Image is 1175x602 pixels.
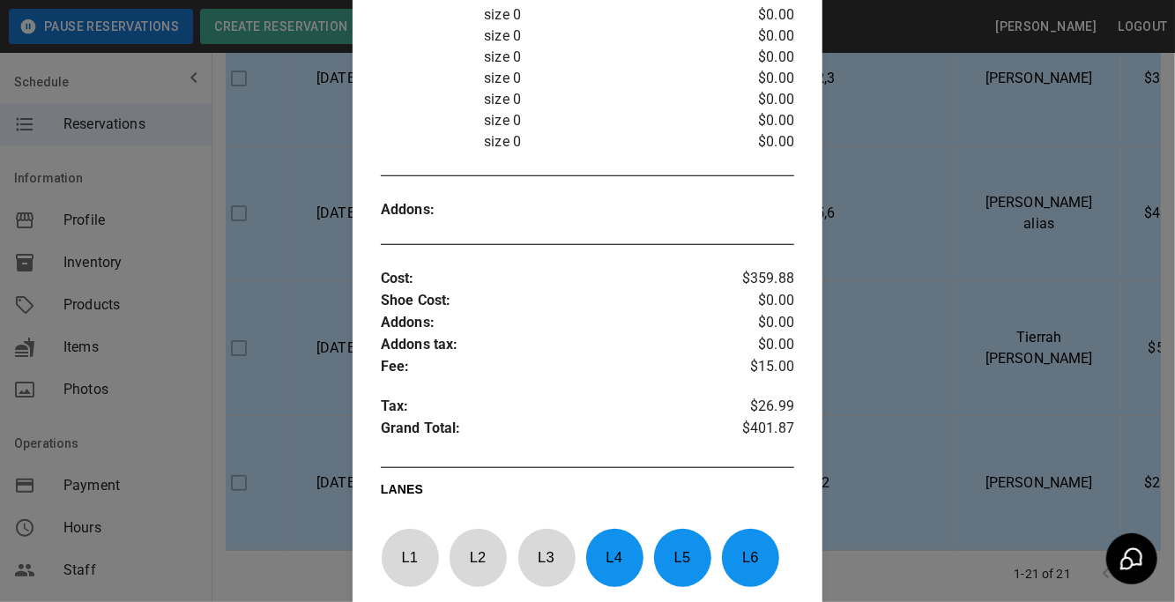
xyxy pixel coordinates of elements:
[381,418,725,444] p: Grand Total :
[484,47,725,68] p: size 0
[484,131,725,152] p: size 0
[721,537,779,578] p: L 6
[381,199,484,221] p: Addons :
[484,4,725,26] p: size 0
[653,537,711,578] p: L 5
[484,89,725,110] p: size 0
[725,418,794,444] p: $401.87
[725,268,794,290] p: $359.88
[381,334,725,356] p: Addons tax :
[484,68,725,89] p: size 0
[381,537,439,578] p: L 1
[381,290,725,312] p: Shoe Cost :
[484,110,725,131] p: size 0
[517,537,576,578] p: L 3
[381,396,725,418] p: Tax :
[725,4,794,26] p: $0.00
[449,537,507,578] p: L 2
[725,396,794,418] p: $26.99
[725,312,794,334] p: $0.00
[381,356,725,378] p: Fee :
[585,537,643,578] p: L 4
[381,480,794,505] p: LANES
[725,47,794,68] p: $0.00
[725,89,794,110] p: $0.00
[725,26,794,47] p: $0.00
[725,356,794,378] p: $15.00
[725,68,794,89] p: $0.00
[484,26,725,47] p: size 0
[725,110,794,131] p: $0.00
[381,268,725,290] p: Cost :
[381,312,725,334] p: Addons :
[725,131,794,152] p: $0.00
[725,334,794,356] p: $0.00
[725,290,794,312] p: $0.00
